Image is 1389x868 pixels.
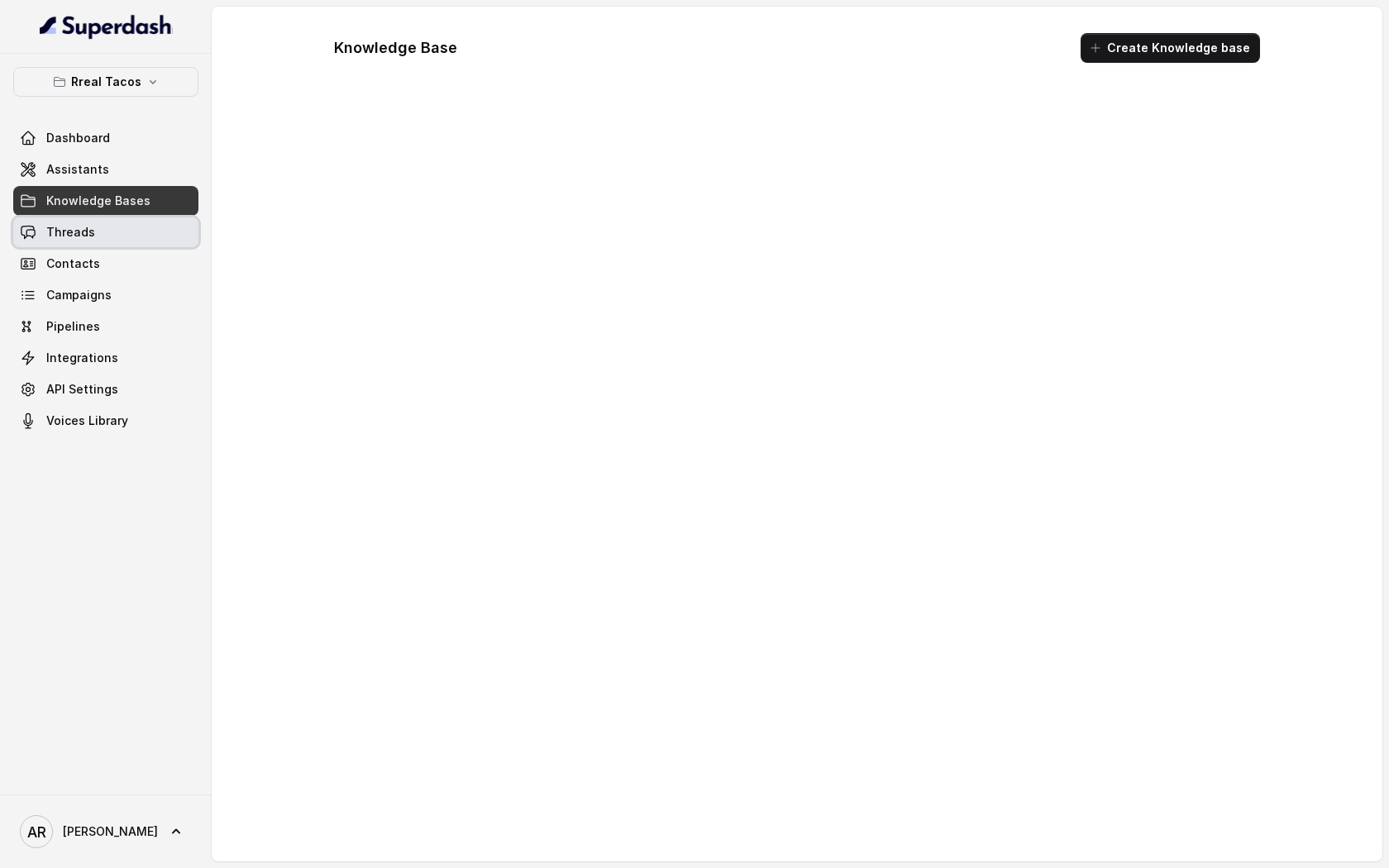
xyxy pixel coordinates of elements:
a: Contacts [13,249,198,279]
span: Campaigns [46,287,112,303]
a: Knowledge Bases [13,186,198,216]
span: [PERSON_NAME] [63,823,158,840]
a: Pipelines [13,312,198,341]
span: Contacts [46,255,100,272]
a: Dashboard [13,123,198,153]
span: API Settings [46,381,118,398]
h1: Knowledge Base [334,35,457,61]
a: API Settings [13,374,198,404]
a: Assistants [13,155,198,184]
button: Create Knowledge base [1081,33,1260,63]
a: Campaigns [13,280,198,310]
p: Rreal Tacos [71,72,141,92]
span: Voices Library [46,413,128,429]
button: Rreal Tacos [13,67,198,97]
span: Pipelines [46,318,100,335]
img: light.svg [40,13,173,40]
a: Integrations [13,343,198,373]
span: Integrations [46,350,118,366]
span: Assistants [46,161,109,178]
a: [PERSON_NAME] [13,808,198,855]
text: AR [27,823,46,841]
span: Threads [46,224,95,241]
a: Voices Library [13,406,198,436]
span: Dashboard [46,130,110,146]
span: Knowledge Bases [46,193,150,209]
a: Threads [13,217,198,247]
